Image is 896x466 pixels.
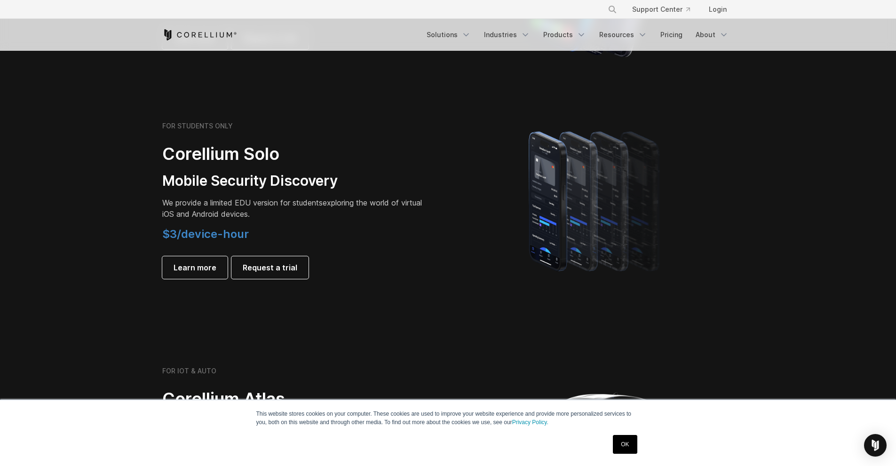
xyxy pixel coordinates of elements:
[162,367,216,375] h6: FOR IOT & AUTO
[243,262,297,273] span: Request a trial
[162,29,237,40] a: Corellium Home
[594,26,653,43] a: Resources
[690,26,734,43] a: About
[162,143,426,165] h2: Corellium Solo
[162,388,426,410] h2: Corellium Atlas
[162,172,426,190] h3: Mobile Security Discovery
[256,410,640,427] p: This website stores cookies on your computer. These cookies are used to improve your website expe...
[701,1,734,18] a: Login
[538,26,592,43] a: Products
[596,1,734,18] div: Navigation Menu
[231,256,309,279] a: Request a trial
[162,122,233,130] h6: FOR STUDENTS ONLY
[162,198,323,207] span: We provide a limited EDU version for students
[162,227,249,241] span: $3/device-hour
[478,26,536,43] a: Industries
[613,435,637,454] a: OK
[421,26,476,43] a: Solutions
[162,256,228,279] a: Learn more
[174,262,216,273] span: Learn more
[655,26,688,43] a: Pricing
[625,1,698,18] a: Support Center
[512,419,548,426] a: Privacy Policy.
[604,1,621,18] button: Search
[162,197,426,220] p: exploring the world of virtual iOS and Android devices.
[421,26,734,43] div: Navigation Menu
[864,434,887,457] div: Open Intercom Messenger
[510,118,682,283] img: A lineup of four iPhone models becoming more gradient and blurred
